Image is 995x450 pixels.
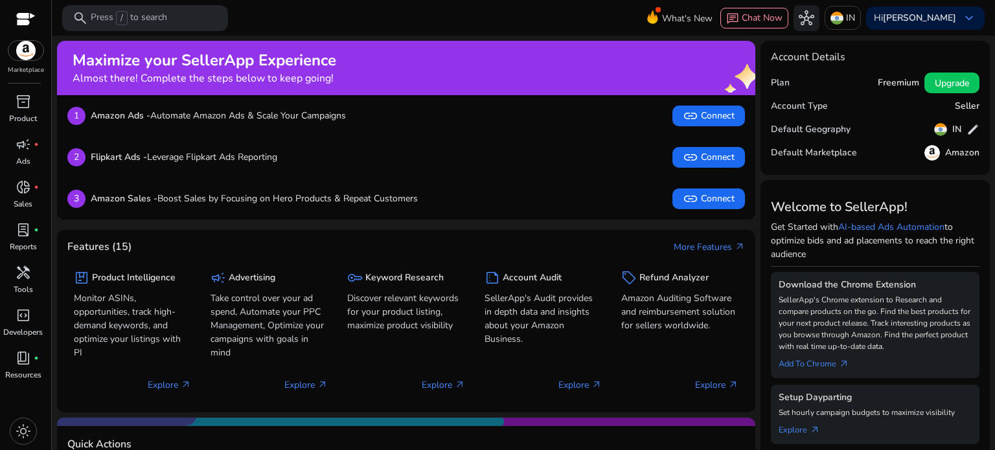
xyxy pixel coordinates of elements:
[503,273,562,284] h5: Account Audit
[945,148,979,159] h5: Amazon
[67,148,86,166] p: 2
[735,242,745,252] span: arrow_outward
[455,379,465,390] span: arrow_outward
[883,12,956,24] b: [PERSON_NAME]
[16,308,31,323] span: code_blocks
[639,273,709,284] h5: Refund Analyzer
[779,418,830,436] a: Explorearrow_outward
[347,270,363,286] span: key
[284,378,328,392] p: Explore
[67,190,86,208] p: 3
[16,350,31,366] span: book_4
[662,7,713,30] span: What's New
[34,142,39,147] span: fiber_manual_record
[5,369,41,381] p: Resources
[672,188,745,209] button: linkConnect
[683,108,735,124] span: Connect
[181,379,191,390] span: arrow_outward
[16,179,31,195] span: donut_small
[794,5,819,31] button: hub
[874,14,956,23] p: Hi
[952,124,961,135] h5: IN
[91,192,157,205] b: Amazon Sales -
[91,109,150,122] b: Amazon Ads -
[771,78,790,89] h5: Plan
[742,12,783,24] span: Chat Now
[91,151,147,163] b: Flipkart Ads -
[771,220,979,261] p: Get Started with to optimize bids and ad placements to reach the right audience
[726,12,739,25] span: chat
[116,11,128,25] span: /
[485,291,602,346] p: SellerApp's Audit provides in depth data and insights about your Amazon Business.
[67,107,86,125] p: 1
[92,273,176,284] h5: Product Intelligence
[229,273,275,284] h5: Advertising
[74,291,191,359] p: Monitor ASINs, opportunities, track high-demand keywords, and optimize your listings with PI
[3,326,43,338] p: Developers
[779,392,972,403] h5: Setup Dayparting
[621,270,637,286] span: sell
[8,65,44,75] p: Marketplace
[771,148,857,159] h5: Default Marketplace
[558,378,602,392] p: Explore
[683,108,698,124] span: link
[672,147,745,168] button: linkConnect
[683,150,698,165] span: link
[14,198,32,210] p: Sales
[621,291,738,332] p: Amazon Auditing Software and reimbursement solution for sellers worldwide.
[10,241,37,253] p: Reports
[810,425,820,435] span: arrow_outward
[67,241,132,253] h4: Features (15)
[771,51,845,63] h4: Account Details
[683,150,735,165] span: Connect
[91,192,418,205] p: Boost Sales by Focusing on Hero Products & Repeat Customers
[839,359,849,369] span: arrow_outward
[683,191,698,207] span: link
[779,280,972,291] h5: Download the Chrome Extension
[955,101,979,112] h5: Seller
[365,273,444,284] h5: Keyword Research
[771,199,979,215] h3: Welcome to SellerApp!
[34,355,39,361] span: fiber_manual_record
[16,94,31,109] span: inventory_2
[720,8,788,28] button: chatChat Now
[74,270,89,286] span: package
[591,379,602,390] span: arrow_outward
[683,191,735,207] span: Connect
[317,379,328,390] span: arrow_outward
[799,10,814,26] span: hub
[779,352,860,370] a: Add To Chrome
[16,155,30,167] p: Ads
[830,12,843,25] img: in.svg
[34,185,39,190] span: fiber_manual_record
[422,378,465,392] p: Explore
[961,10,977,26] span: keyboard_arrow_down
[846,6,855,29] p: IN
[91,11,167,25] p: Press to search
[966,123,979,136] span: edit
[91,109,346,122] p: Automate Amazon Ads & Scale Your Campaigns
[878,78,919,89] h5: Freemium
[838,221,944,233] a: AI-based Ads Automation
[779,294,972,352] p: SellerApp's Chrome extension to Research and compare products on the go. Find the best products f...
[14,284,33,295] p: Tools
[672,106,745,126] button: linkConnect
[934,123,947,136] img: in.svg
[347,291,464,332] p: Discover relevant keywords for your product listing, maximize product visibility
[771,101,828,112] h5: Account Type
[674,240,745,254] a: More Featuresarrow_outward
[73,73,336,85] h4: Almost there! Complete the steps below to keep going!
[211,270,226,286] span: campaign
[9,113,37,124] p: Product
[695,378,738,392] p: Explore
[485,270,500,286] span: summarize
[73,51,336,70] h2: Maximize your SellerApp Experience
[779,407,972,418] p: Set hourly campaign budgets to maximize visibility
[73,10,88,26] span: search
[728,379,738,390] span: arrow_outward
[935,76,969,90] span: Upgrade
[16,423,31,439] span: light_mode
[16,137,31,152] span: campaign
[8,41,43,60] img: amazon.svg
[211,291,328,359] p: Take control over your ad spend, Automate your PPC Management, Optimize your campaigns with goals...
